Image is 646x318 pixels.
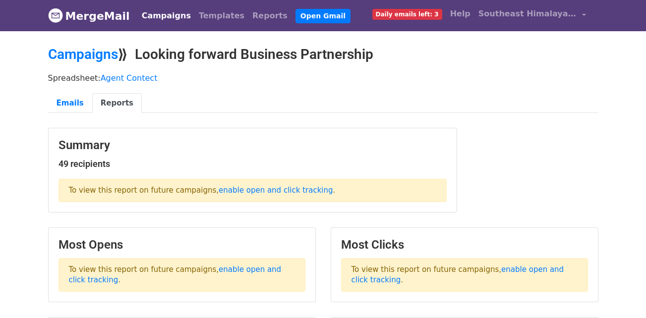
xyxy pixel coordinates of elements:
a: Agent Contect [101,73,158,83]
h5: 49 recipients [59,159,447,169]
h3: Most Clicks [341,238,588,252]
h3: Most Opens [59,238,305,252]
a: Campaigns [48,46,118,62]
p: Spreadsheet: [48,73,598,83]
h2: ⟫ Looking forward Business Partnership [48,46,598,63]
a: Reports [248,6,292,26]
p: To view this report on future campaigns, . [59,179,447,202]
span: Daily emails left: 3 [372,9,442,20]
a: Daily emails left: 3 [368,4,446,24]
p: To view this report on future campaigns, . [341,258,588,292]
a: Campaigns [138,6,195,26]
a: Help [446,4,474,24]
a: Emails [48,93,92,113]
a: Open Gmail [295,9,351,23]
a: Reports [92,93,142,113]
h3: Summary [59,138,447,153]
a: enable open and click tracking [219,186,333,195]
a: Southeast Himalaya A. [474,4,590,27]
img: MergeMail logo [48,8,63,23]
a: Templates [195,6,248,26]
p: To view this report on future campaigns, . [59,258,305,292]
a: MergeMail [48,5,130,26]
span: Southeast Himalaya A. [478,8,578,20]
